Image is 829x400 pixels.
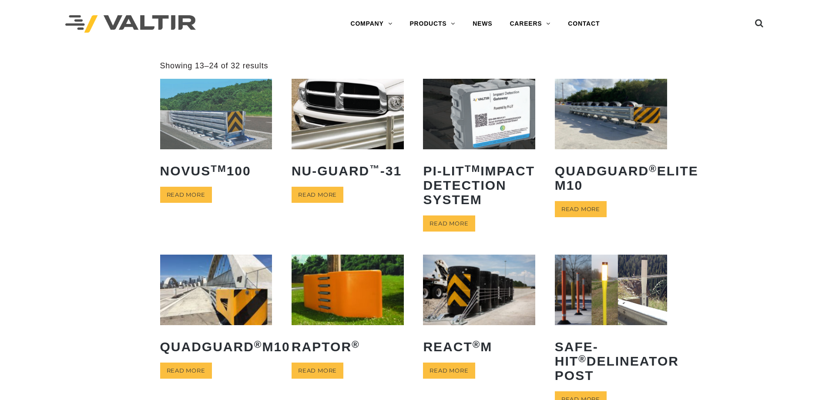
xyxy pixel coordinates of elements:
a: REACT®M [423,255,535,360]
a: RAPTOR® [292,255,404,360]
a: CONTACT [559,15,608,33]
a: PI-LITTMImpact Detection System [423,79,535,213]
sup: ™ [369,163,380,174]
p: Showing 13–24 of 32 results [160,61,269,71]
a: Read more about “PI-LITTM Impact Detection System” [423,215,475,232]
a: Read more about “QuadGuard® M10” [160,363,212,379]
sup: ® [649,163,657,174]
img: Valtir [65,15,196,33]
sup: ® [352,339,360,350]
a: Read more about “REACT® M” [423,363,475,379]
sup: TM [211,163,227,174]
a: QuadGuard®Elite M10 [555,79,667,198]
a: Safe-Hit®Delineator Post [555,255,667,389]
a: NEWS [464,15,501,33]
sup: TM [465,163,481,174]
h2: REACT M [423,333,535,360]
sup: ® [254,339,262,350]
a: Read more about “QuadGuard® Elite M10” [555,201,607,217]
h2: QuadGuard Elite M10 [555,157,667,199]
a: Read more about “NU-GUARD™-31” [292,187,343,203]
sup: ® [578,353,587,364]
a: NU-GUARD™-31 [292,79,404,184]
h2: PI-LIT Impact Detection System [423,157,535,213]
h2: NU-GUARD -31 [292,157,404,185]
a: Read more about “RAPTOR®” [292,363,343,379]
h2: NOVUS 100 [160,157,272,185]
h2: QuadGuard M10 [160,333,272,360]
a: PRODUCTS [401,15,464,33]
a: QuadGuard®M10 [160,255,272,360]
sup: ® [473,339,481,350]
a: COMPANY [342,15,401,33]
a: CAREERS [501,15,559,33]
a: Read more about “NOVUSTM 100” [160,187,212,203]
h2: Safe-Hit Delineator Post [555,333,667,389]
h2: RAPTOR [292,333,404,360]
a: NOVUSTM100 [160,79,272,184]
